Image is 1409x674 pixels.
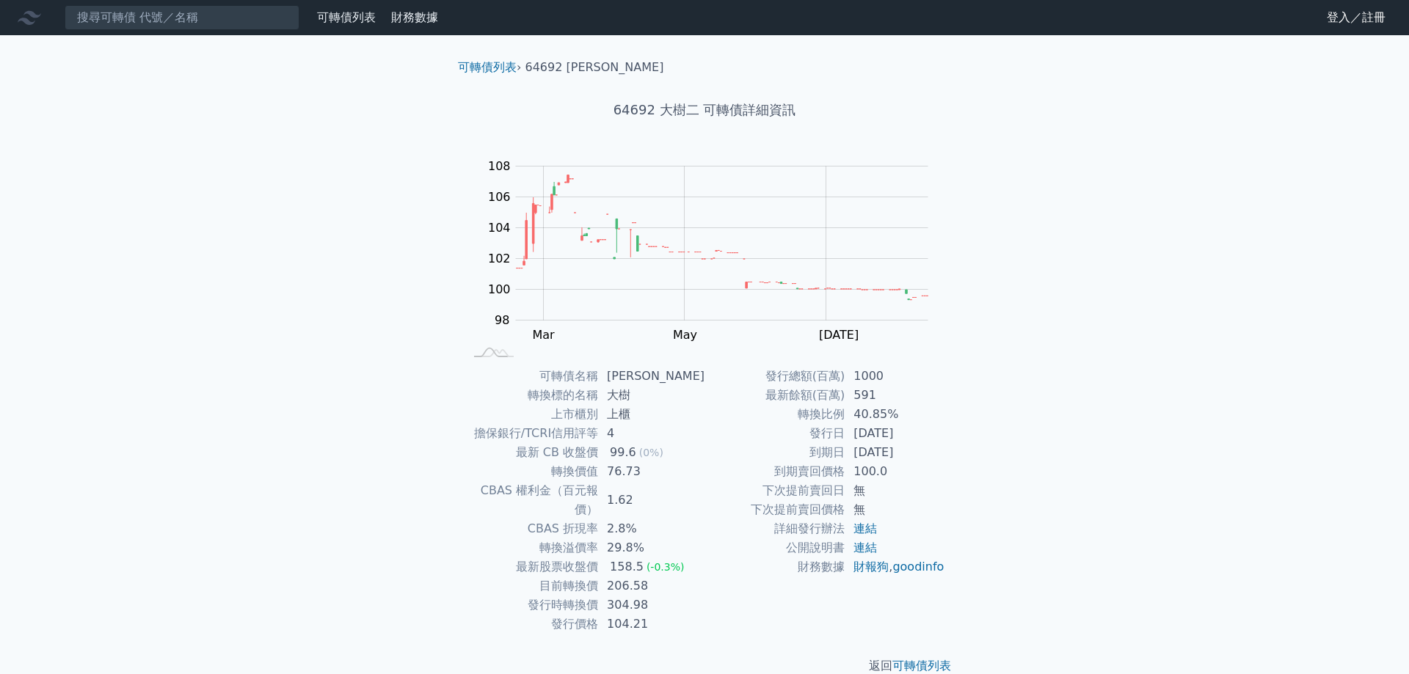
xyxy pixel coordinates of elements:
[704,500,845,519] td: 下次提前賣回價格
[845,424,945,443] td: [DATE]
[598,405,704,424] td: 上櫃
[464,615,598,634] td: 發行價格
[845,481,945,500] td: 無
[853,541,877,554] a: 連結
[607,443,639,462] div: 99.6
[525,59,664,76] li: 64692 [PERSON_NAME]
[391,10,438,24] a: 財務數據
[65,5,299,30] input: 搜尋可轉債 代號／名稱
[495,313,509,327] tspan: 98
[704,367,845,386] td: 發行總額(百萬)
[464,557,598,576] td: 最新股票收盤價
[598,519,704,538] td: 2.8%
[607,557,647,576] div: 158.5
[704,538,845,557] td: 公開說明書
[647,561,685,573] span: (-0.3%)
[704,424,845,443] td: 發行日
[598,424,704,443] td: 4
[464,462,598,481] td: 轉換價值
[464,367,598,386] td: 可轉債名稱
[464,386,598,405] td: 轉換標的名稱
[598,576,704,596] td: 206.58
[488,159,511,173] tspan: 108
[317,10,376,24] a: 可轉債列表
[464,519,598,538] td: CBAS 折現率
[464,576,598,596] td: 目前轉換價
[845,367,945,386] td: 1000
[704,405,845,424] td: 轉換比例
[845,500,945,519] td: 無
[598,538,704,557] td: 29.8%
[458,60,517,74] a: 可轉債列表
[598,481,704,519] td: 1.62
[704,443,845,462] td: 到期日
[598,386,704,405] td: 大樹
[853,560,889,574] a: 財報狗
[464,405,598,424] td: 上市櫃別
[464,424,598,443] td: 擔保銀行/TCRI信用評等
[819,328,859,342] tspan: [DATE]
[464,481,598,519] td: CBAS 權利金（百元報價）
[488,221,511,235] tspan: 104
[892,560,944,574] a: goodinfo
[704,386,845,405] td: 最新餘額(百萬)
[488,282,511,296] tspan: 100
[488,190,511,204] tspan: 106
[464,443,598,462] td: 最新 CB 收盤價
[704,462,845,481] td: 到期賣回價格
[673,328,697,342] tspan: May
[481,159,950,342] g: Chart
[532,328,555,342] tspan: Mar
[598,367,704,386] td: [PERSON_NAME]
[464,596,598,615] td: 發行時轉換價
[446,100,963,120] h1: 64692 大樹二 可轉債詳細資訊
[639,447,663,458] span: (0%)
[488,252,511,265] tspan: 102
[845,443,945,462] td: [DATE]
[598,596,704,615] td: 304.98
[704,519,845,538] td: 詳細發行辦法
[1315,6,1397,29] a: 登入／註冊
[704,557,845,576] td: 財務數據
[845,462,945,481] td: 100.0
[845,386,945,405] td: 591
[704,481,845,500] td: 下次提前賣回日
[464,538,598,557] td: 轉換溢價率
[598,462,704,481] td: 76.73
[458,59,521,76] li: ›
[892,659,951,673] a: 可轉債列表
[845,557,945,576] td: ,
[845,405,945,424] td: 40.85%
[598,615,704,634] td: 104.21
[853,521,877,535] a: 連結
